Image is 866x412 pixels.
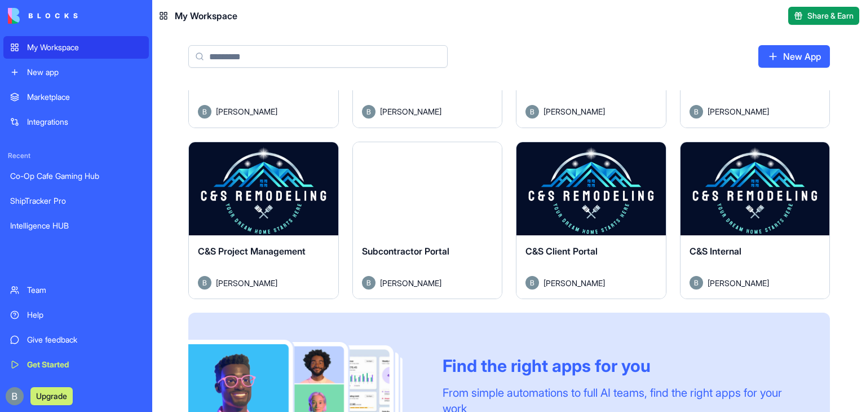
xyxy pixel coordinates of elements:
[807,10,854,21] span: Share & Earn
[10,170,142,182] div: Co-Op Cafe Gaming Hub
[3,190,149,212] a: ShipTracker Pro
[216,106,277,117] span: [PERSON_NAME]
[708,277,769,289] span: [PERSON_NAME]
[6,387,24,405] img: ACg8ocIug40qN1SCXJiinWdltW7QsPxROn8ZAVDlgOtPD8eQfXIZmw=s96-c
[3,214,149,237] a: Intelligence HUB
[188,142,339,299] a: C&S Project ManagementAvatar[PERSON_NAME]
[3,279,149,301] a: Team
[198,105,211,119] img: Avatar
[27,42,142,53] div: My Workspace
[758,45,830,68] a: New App
[525,276,539,290] img: Avatar
[3,328,149,351] a: Give feedback
[362,246,449,257] span: Subcontractor Portal
[3,165,149,187] a: Co-Op Cafe Gaming Hub
[690,246,741,257] span: C&S Internal
[362,105,375,119] img: Avatar
[708,106,769,117] span: [PERSON_NAME]
[3,111,149,133] a: Integrations
[352,142,503,299] a: Subcontractor PortalAvatar[PERSON_NAME]
[10,220,142,231] div: Intelligence HUB
[362,276,375,290] img: Avatar
[27,359,142,370] div: Get Started
[3,86,149,108] a: Marketplace
[690,105,703,119] img: Avatar
[380,106,441,117] span: [PERSON_NAME]
[27,116,142,128] div: Integrations
[680,142,830,299] a: C&S InternalAvatar[PERSON_NAME]
[27,284,142,296] div: Team
[27,91,142,103] div: Marketplace
[443,356,803,376] div: Find the right apps for you
[525,105,539,119] img: Avatar
[3,61,149,84] a: New app
[198,246,306,257] span: C&S Project Management
[8,8,78,24] img: logo
[525,246,598,257] span: C&S Client Portal
[3,36,149,59] a: My Workspace
[788,7,859,25] button: Share & Earn
[175,9,237,23] span: My Workspace
[3,353,149,376] a: Get Started
[516,142,666,299] a: C&S Client PortalAvatar[PERSON_NAME]
[690,276,703,290] img: Avatar
[3,151,149,160] span: Recent
[544,106,605,117] span: [PERSON_NAME]
[30,387,73,405] button: Upgrade
[27,67,142,78] div: New app
[380,277,441,289] span: [PERSON_NAME]
[198,276,211,290] img: Avatar
[30,390,73,401] a: Upgrade
[3,304,149,326] a: Help
[544,277,605,289] span: [PERSON_NAME]
[216,277,277,289] span: [PERSON_NAME]
[27,334,142,345] div: Give feedback
[10,195,142,207] div: ShipTracker Pro
[27,309,142,321] div: Help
